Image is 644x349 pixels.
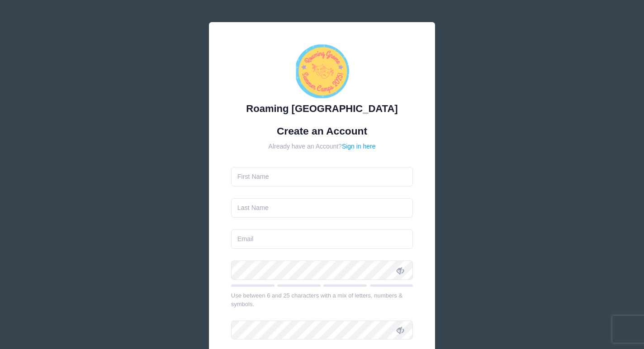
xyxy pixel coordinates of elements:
div: Use between 6 and 25 characters with a mix of letters, numbers & symbols. [231,291,413,309]
h1: Create an Account [231,125,413,137]
input: First Name [231,167,413,186]
div: Roaming [GEOGRAPHIC_DATA] [231,101,413,116]
div: Already have an Account? [231,142,413,151]
img: Roaming Gnome Theatre [295,44,349,98]
a: Sign in here [342,143,376,150]
input: Last Name [231,198,413,218]
input: Email [231,229,413,249]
